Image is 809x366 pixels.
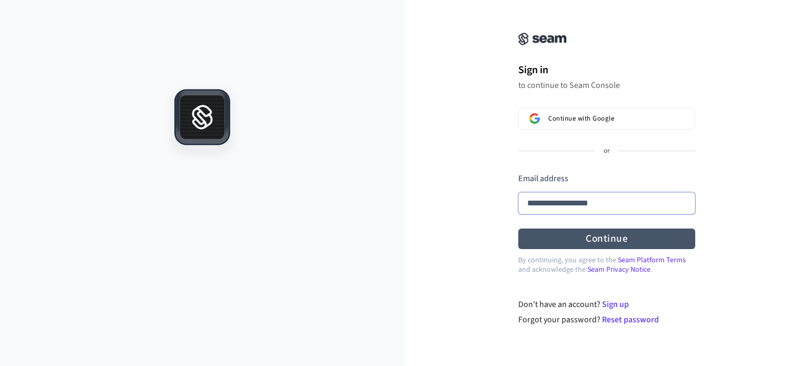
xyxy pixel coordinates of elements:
[518,255,695,274] p: By continuing, you agree to the and acknowledge the .
[548,114,614,123] span: Continue with Google
[602,299,629,310] a: Sign up
[518,173,568,184] label: Email address
[602,314,659,325] a: Reset password
[587,264,650,275] a: Seam Privacy Notice
[518,298,696,311] div: Don't have an account?
[518,229,695,249] button: Continue
[518,107,695,130] button: Sign in with GoogleContinue with Google
[518,62,695,78] h1: Sign in
[529,113,540,124] img: Sign in with Google
[618,255,686,265] a: Seam Platform Terms
[518,313,696,326] div: Forgot your password?
[518,80,695,91] p: to continue to Seam Console
[518,33,567,45] img: Seam Console
[604,146,610,156] p: or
